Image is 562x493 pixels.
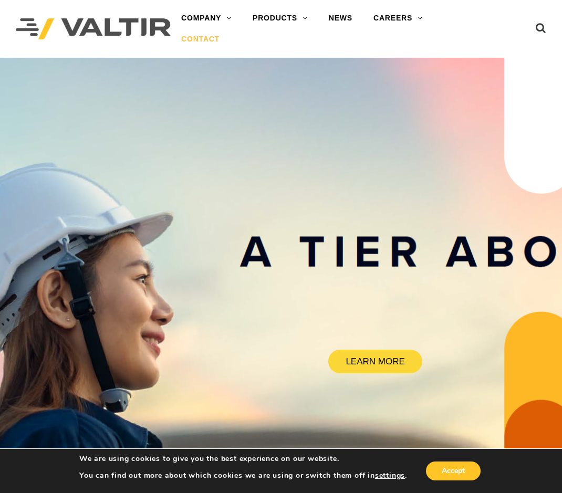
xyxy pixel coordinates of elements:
p: We are using cookies to give you the best experience on our website. [79,454,407,464]
a: CAREERS [363,8,433,29]
button: Accept [426,461,481,480]
a: NEWS [318,8,363,29]
a: LEARN MORE [328,350,422,373]
button: settings [375,471,405,480]
a: CONTACT [171,29,230,50]
img: Valtir [16,18,171,39]
p: You can find out more about which cookies we are using or switch them off in . [79,471,407,480]
a: PRODUCTS [242,8,318,29]
a: COMPANY [171,8,242,29]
